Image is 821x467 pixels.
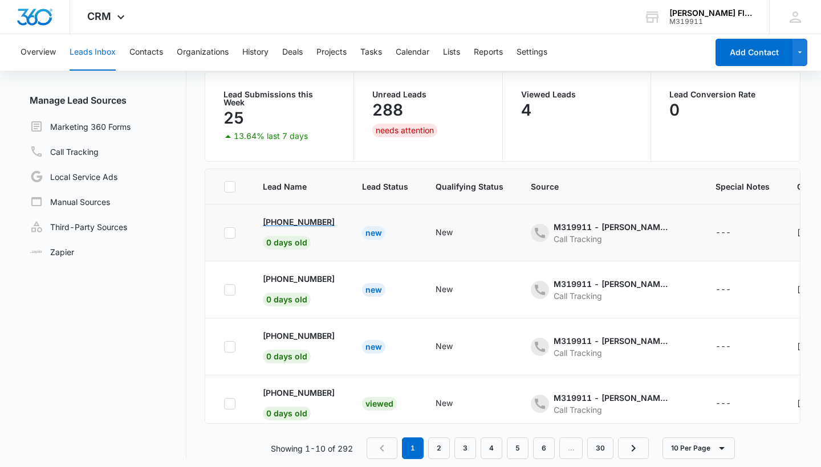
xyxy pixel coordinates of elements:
a: [PHONE_NUMBER]0 days old [263,330,335,361]
a: Next Page [618,437,649,459]
a: Call Tracking [30,145,99,158]
button: Organizations [177,34,229,71]
div: M319911 - [PERSON_NAME] Floral Design Gallery - Ads [554,335,668,347]
button: Calendar [396,34,429,71]
div: - - Select to Edit Field [436,340,473,354]
h3: Manage Lead Sources [21,93,186,107]
div: account id [669,18,753,26]
a: Page 30 [587,437,613,459]
p: [PHONE_NUMBER] [263,273,335,285]
a: Page 4 [481,437,502,459]
div: --- [716,397,731,411]
a: Viewed [362,399,397,408]
button: Projects [316,34,347,71]
div: --- [716,283,731,297]
div: - - Select to Edit Field [436,283,473,297]
div: New [362,283,385,297]
p: [PHONE_NUMBER] [263,330,335,342]
div: - - Select to Edit Field [531,278,688,302]
button: Tasks [360,34,382,71]
div: - - Select to Edit Field [531,335,688,359]
div: M319911 - [PERSON_NAME] Floral Design Gallery - Content [554,278,668,290]
span: Special Notes [716,181,770,192]
div: - - Select to Edit Field [716,283,751,297]
div: New [436,340,453,352]
span: Lead Name [263,181,335,192]
div: Viewed [362,397,397,411]
div: needs attention [372,124,437,137]
div: - - Select to Edit Field [531,392,688,416]
div: Call Tracking [554,290,668,302]
a: Page 5 [507,437,529,459]
div: New [362,226,385,240]
span: 0 days old [263,350,311,363]
p: 13.64% last 7 days [234,132,308,140]
p: [PHONE_NUMBER] [263,216,335,228]
button: Overview [21,34,56,71]
div: - - Select to Edit Field [716,226,751,240]
p: Showing 1-10 of 292 [271,443,353,454]
a: [PHONE_NUMBER]0 days old [263,387,335,418]
em: 1 [402,437,424,459]
a: Manual Sources [30,195,110,208]
div: New [436,397,453,409]
a: Local Service Ads [30,170,117,183]
div: - - Select to Edit Field [436,397,473,411]
button: Reports [474,34,503,71]
span: 0 days old [263,293,311,306]
p: Lead Submissions this Week [223,91,335,106]
span: CRM [87,10,111,22]
div: --- [716,340,731,354]
p: 0 [669,101,680,119]
div: Call Tracking [554,347,668,359]
div: - - Select to Edit Field [716,397,751,411]
p: Unread Leads [372,91,484,99]
button: Leads Inbox [70,34,116,71]
a: Zapier [30,246,74,258]
a: Page 2 [428,437,450,459]
div: M319911 - [PERSON_NAME] Floral Design Gallery - Ads [554,221,668,233]
p: 25 [223,109,244,127]
button: Add Contact [716,39,792,66]
div: - - Select to Edit Field [531,221,688,245]
span: Source [531,181,688,192]
div: --- [716,226,731,240]
a: New [362,285,385,294]
button: Lists [443,34,460,71]
p: Lead Conversion Rate [669,91,782,99]
a: New [362,342,385,351]
span: 0 days old [263,407,311,420]
a: Marketing 360 Forms [30,120,131,133]
p: 288 [372,101,403,119]
a: [PHONE_NUMBER]0 days old [263,273,335,304]
div: New [362,340,385,354]
a: New [362,228,385,237]
a: Page 6 [533,437,555,459]
span: Qualifying Status [436,181,503,192]
span: 0 days old [263,236,311,249]
button: Contacts [129,34,163,71]
div: account name [669,9,753,18]
a: [PHONE_NUMBER]0 days old [263,216,335,247]
div: New [436,283,453,295]
div: - - Select to Edit Field [436,226,473,240]
div: M319911 - [PERSON_NAME] Floral Design Gallery - Other [554,392,668,404]
p: [PHONE_NUMBER] [263,387,335,399]
div: - - Select to Edit Field [716,340,751,354]
nav: Pagination [367,437,649,459]
p: 4 [521,101,531,119]
button: Settings [517,34,547,71]
div: New [436,226,453,238]
p: Viewed Leads [521,91,633,99]
button: Deals [282,34,303,71]
div: Call Tracking [554,404,668,416]
div: Call Tracking [554,233,668,245]
button: History [242,34,269,71]
span: Lead Status [362,181,408,192]
a: Third-Party Sources [30,220,127,233]
button: 10 Per Page [663,437,735,459]
a: Page 3 [454,437,476,459]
